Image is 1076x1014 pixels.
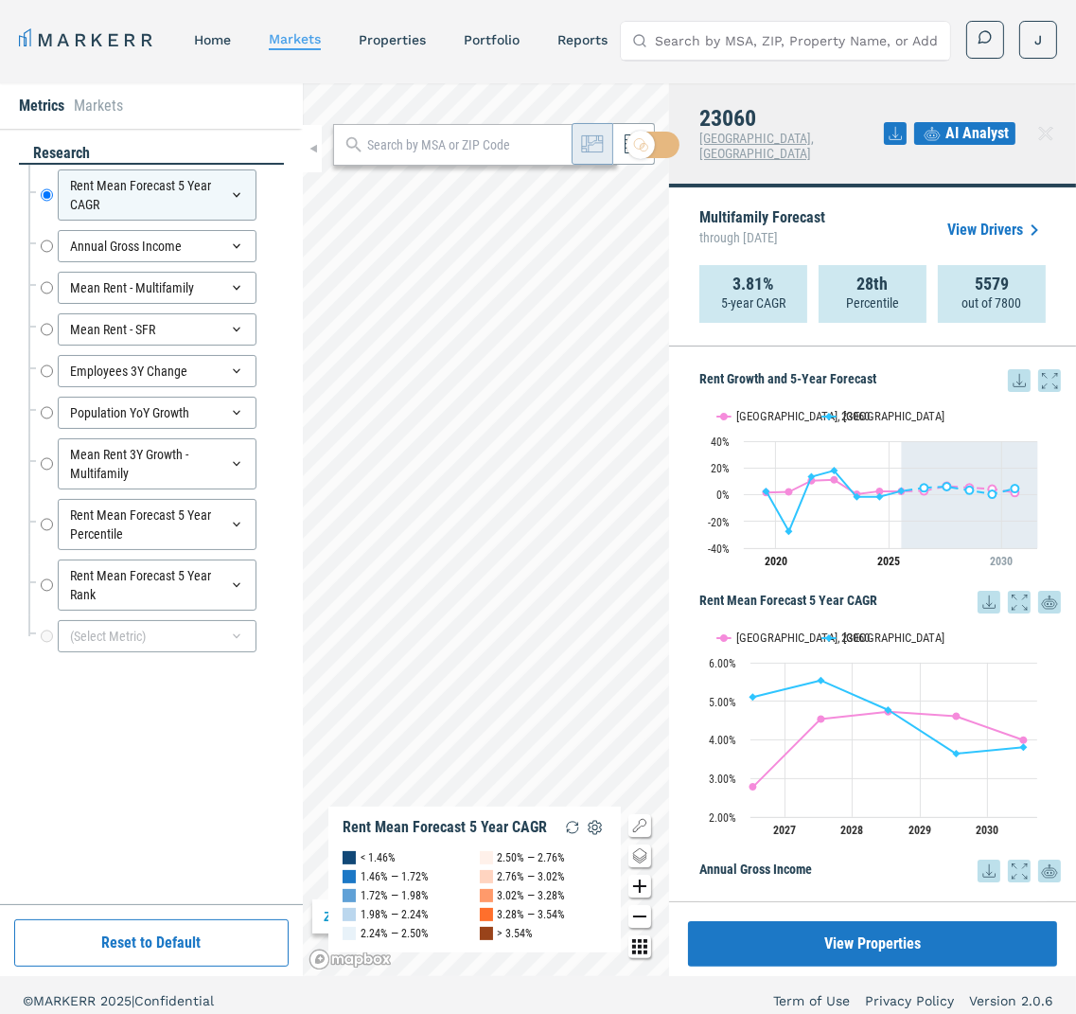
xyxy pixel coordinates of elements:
div: Mean Rent 3Y Growth - Multifamily [58,438,256,489]
a: Mapbox logo [309,949,392,970]
path: Saturday, 29 Jul, 20:00, -1.68. 23060. [854,493,861,501]
text: 23060 [841,899,870,914]
svg: Interactive chart [699,614,1047,850]
text: 4.00% [709,734,736,747]
text: [GEOGRAPHIC_DATA] [910,899,1012,914]
path: Saturday, 14 Jul, 20:00, 4.61. Richmond, VA. [953,712,961,720]
div: 1.98% — 2.24% [361,905,429,924]
span: 2025 | [100,993,134,1008]
div: Population YoY Growth [58,397,256,429]
strong: 28th [857,275,889,294]
span: J [1034,30,1042,49]
div: Mean Rent - SFR [58,313,256,346]
button: Change style map button [628,845,651,867]
a: Term of Use [773,991,850,1010]
h4: 23060 [699,106,884,131]
text: 2030 [977,824,999,837]
p: Multifamily Forecast [699,210,825,250]
div: 3.02% — 3.28% [498,886,566,905]
tspan: 2020 [765,555,787,568]
text: -40% [708,543,730,556]
path: Wednesday, 14 Jul, 20:00, 4.54. Richmond, VA. [818,715,825,722]
text: 2029 [908,824,931,837]
div: > 3.54% [498,924,534,943]
h5: Rent Growth and 5-Year Forecast [699,369,1061,392]
text: 2028 [841,824,864,837]
div: 1.46% — 1.72% [361,867,429,886]
button: Show/Hide Legend Map Button [628,814,651,837]
text: 23060 [841,631,870,645]
h5: Annual Gross Income [699,860,1061,882]
text: 40% [711,436,730,449]
button: Show Richmond, VA [717,409,803,423]
path: Monday, 29 Jul, 20:00, 4.47. 23060. [1012,485,1019,492]
div: Rent Mean Forecast 5 Year CAGR [343,818,547,837]
button: Reset to Default [14,919,289,967]
div: Rent Mean Forecast 5 Year Rank [58,560,256,611]
text: 2.00% [709,811,736,825]
button: J [1019,21,1057,59]
text: 6.00% [709,657,736,670]
button: AI Analyst [914,122,1015,145]
div: ZIP CODE [312,899,397,934]
div: (Select Metric) [58,620,256,652]
div: 2.76% — 3.02% [498,867,566,886]
a: reports [557,32,608,47]
div: Rent Mean Forecast 5 Year CAGR. Highcharts interactive chart. [699,614,1061,850]
path: Sunday, 14 Jul, 20:00, 3.81. 23060. [1020,743,1028,751]
text: 0% [716,489,730,502]
span: © [23,993,33,1008]
path: Monday, 29 Jul, 20:00, 2.46. 23060. [763,488,770,495]
input: Search by MSA, ZIP, Property Name, or Address [655,22,939,60]
a: View Drivers [947,219,1046,241]
div: Rent Growth and 5-Year Forecast. Highcharts interactive chart. [699,392,1061,581]
div: 1.72% — 1.98% [361,886,429,905]
button: Other options map button [628,935,651,958]
path: Thursday, 29 Jul, 20:00, 13.42. 23060. [808,472,816,480]
span: through [DATE] [699,225,825,250]
tspan: 2030 [990,555,1013,568]
p: Percentile [846,294,899,312]
div: Mean Rent - Multifamily [58,272,256,304]
div: Employees 3Y Change [58,355,256,387]
text: [GEOGRAPHIC_DATA], [GEOGRAPHIC_DATA] [736,631,944,645]
text: [GEOGRAPHIC_DATA], [GEOGRAPHIC_DATA] [736,899,944,914]
strong: 3.81% [732,275,774,294]
input: Search by MSA or ZIP Code [367,135,607,155]
div: 2.24% — 2.50% [361,924,429,943]
text: 20% [711,462,730,475]
a: Privacy Policy [865,991,954,1010]
div: 2.50% — 2.76% [498,848,566,867]
div: Rent Mean Forecast 5 Year Percentile [58,499,256,550]
path: Saturday, 14 Jul, 20:00, 3.64. 23060. [953,750,961,757]
button: Zoom in map button [628,875,651,898]
g: 23060, line 4 of 4 with 5 data points. [921,483,1019,498]
div: research [19,143,284,165]
button: Zoom out map button [628,905,651,928]
text: 5.00% [709,696,736,709]
strong: 5579 [975,275,1009,294]
span: MARKERR [33,993,100,1008]
img: Settings [584,816,607,839]
img: Reload Legend [561,816,584,839]
span: Confidential [134,993,214,1008]
canvas: Map [303,83,669,976]
div: Rent Mean Forecast 5 Year CAGR [58,169,256,221]
path: Friday, 14 Jul, 20:00, 4.77. 23060. [885,706,892,714]
a: markets [269,31,321,46]
path: Friday, 29 Jul, 20:00, 17.98. 23060. [831,467,838,474]
a: properties [359,32,426,47]
p: out of 7800 [962,294,1022,312]
button: View Properties [688,921,1057,967]
tspan: 2025 [877,555,900,568]
button: Show 23060 [822,409,872,423]
a: Portfolio [464,32,520,47]
div: Annual Gross Income [58,230,256,262]
text: 2027 [773,824,796,837]
path: Wednesday, 14 Jul, 20:00, 5.54. 23060. [818,677,825,685]
a: Version 2.0.6 [969,991,1053,1010]
path: Wednesday, 29 Jul, 20:00, -27.4. 23060. [785,527,793,535]
text: 3.00% [709,773,736,786]
path: Tuesday, 14 Jul, 20:00, 2.78. Richmond, VA. [750,783,757,791]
